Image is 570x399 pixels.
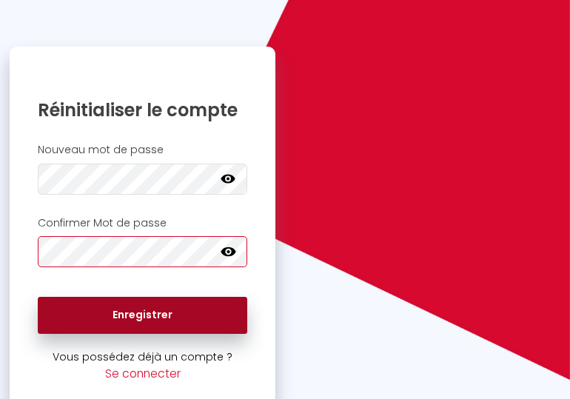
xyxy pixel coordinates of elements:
[38,297,247,334] button: Enregistrer
[38,217,247,229] h2: Confirmer Mot de passe
[38,98,247,121] h1: Réinitialiser le compte
[19,349,266,365] p: Vous possédez déjà un compte ?
[105,366,181,381] a: Se connecter
[38,144,247,156] h2: Nouveau mot de passe
[12,6,56,50] button: Ouvrir le widget de chat LiveChat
